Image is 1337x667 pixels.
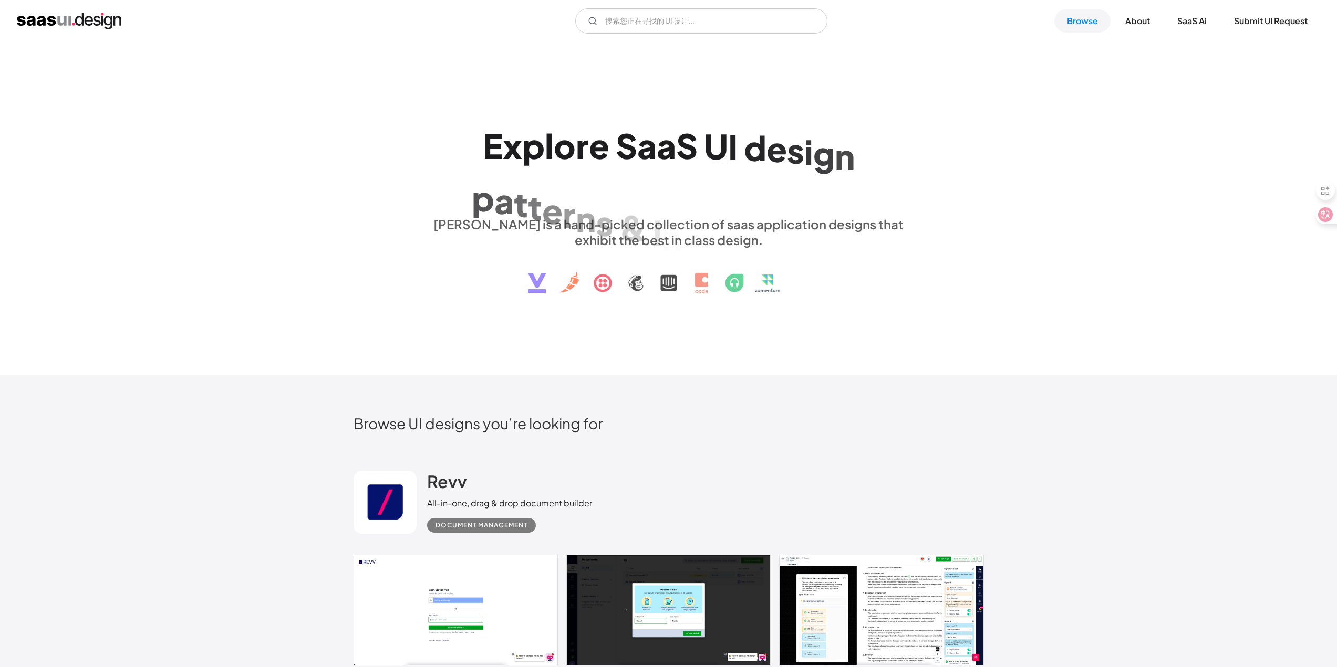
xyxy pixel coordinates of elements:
div: t [528,187,542,228]
div: e [589,125,609,166]
form: 电子邮件表格 [575,8,827,34]
div: e [542,190,563,231]
div: U [704,125,728,166]
div: [PERSON_NAME] is a hand-picked collection of saas application designs that exhibit the best in cl... [427,216,910,248]
div: o [554,125,576,166]
div: d [744,127,766,167]
div: E [483,125,503,166]
img: 文字、图标、saas 徽标 [510,248,828,302]
div: i [653,212,662,252]
div: Document Management [436,519,527,532]
div: a [494,181,514,221]
div: s [787,130,804,170]
div: s [596,203,613,243]
a: 家 [17,13,121,29]
div: p [522,125,545,166]
div: e [766,128,787,168]
div: i [804,131,813,172]
div: t [514,184,528,224]
div: S [676,125,698,166]
div: n [576,198,596,239]
div: n [662,217,682,258]
div: n [835,135,855,176]
h2: Revv [427,471,467,492]
a: Submit UI Request [1221,9,1320,33]
h2: Browse UI designs you’re looking for [354,414,984,432]
div: a [637,125,657,166]
div: l [545,125,554,166]
div: I [728,126,738,167]
div: & [619,207,647,248]
div: x [503,125,522,166]
a: Browse [1054,9,1111,33]
div: r [563,194,576,235]
h1: 探索 SaaS UI 设计模式和交互。 [427,125,910,206]
a: Revv [427,471,467,497]
div: g [813,133,835,174]
div: S [616,125,637,166]
div: a [657,125,676,166]
div: p [472,178,494,219]
a: SaaS Ai [1165,9,1219,33]
input: 搜索您正在寻找的 UI 设计... [575,8,827,34]
a: About [1113,9,1163,33]
div: r [576,125,589,166]
div: All-in-one, drag & drop document builder [427,497,592,510]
